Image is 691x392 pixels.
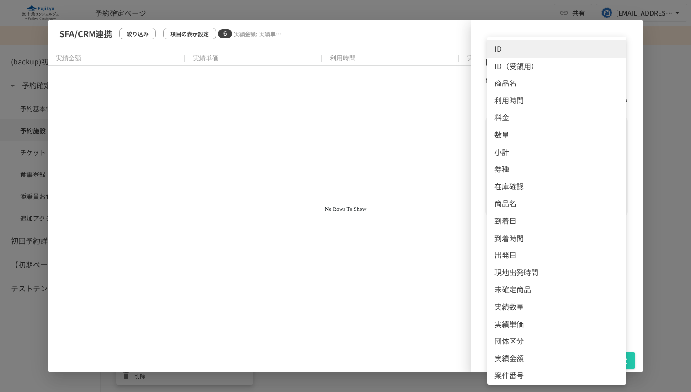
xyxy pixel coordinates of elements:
[494,301,619,313] span: 実績数量
[494,77,619,89] span: 商品名
[494,370,619,381] span: 案件番号
[494,335,619,347] span: 団体区分
[494,129,619,141] span: 数量
[494,43,619,55] span: ID
[494,60,619,72] span: ID（受領用）
[494,215,619,227] span: 到着日
[494,95,619,107] span: 利用時間
[494,353,619,365] span: 実績金額
[494,146,619,158] span: 小計
[494,112,619,124] span: 料金
[494,267,619,279] span: 現地出発時間
[494,249,619,261] span: 出発日
[494,181,619,193] span: 在庫確認
[494,163,619,175] span: 券種
[494,232,619,244] span: 到着時間
[494,318,619,330] span: 実績単価
[494,198,619,209] span: 商品名
[494,284,619,295] span: 未確定商品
